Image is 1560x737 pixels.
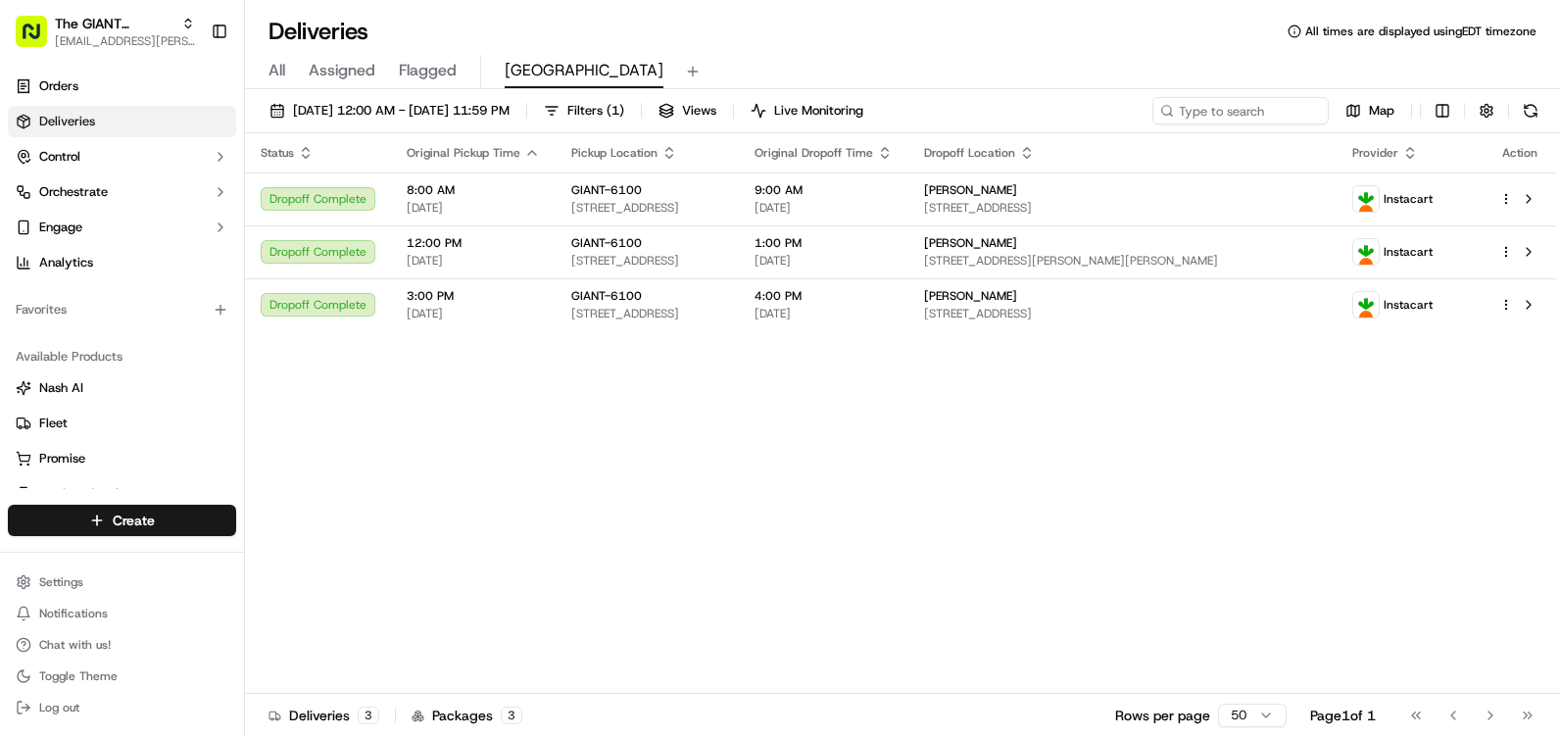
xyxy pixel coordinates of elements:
[51,126,353,147] input: Got a question? Start typing here...
[1352,145,1398,161] span: Provider
[8,141,236,172] button: Control
[268,16,368,47] h1: Deliveries
[505,59,663,82] span: [GEOGRAPHIC_DATA]
[755,288,893,304] span: 4:00 PM
[1305,24,1536,39] span: All times are displayed using EDT timezone
[8,176,236,208] button: Orchestrate
[39,284,150,304] span: Knowledge Base
[924,253,1321,269] span: [STREET_ADDRESS][PERSON_NAME][PERSON_NAME]
[1499,145,1540,161] div: Action
[39,113,95,130] span: Deliveries
[55,33,195,49] button: [EMAIL_ADDRESS][PERSON_NAME][DOMAIN_NAME]
[571,200,723,216] span: [STREET_ADDRESS]
[8,505,236,536] button: Create
[8,212,236,243] button: Engage
[1152,97,1329,124] input: Type to search
[8,694,236,721] button: Log out
[16,379,228,397] a: Nash AI
[113,511,155,530] span: Create
[309,59,375,82] span: Assigned
[16,415,228,432] a: Fleet
[138,331,237,347] a: Powered byPylon
[755,235,893,251] span: 1:00 PM
[571,235,642,251] span: GIANT-6100
[407,253,540,269] span: [DATE]
[924,200,1321,216] span: [STREET_ADDRESS]
[567,102,624,120] span: Filters
[399,59,457,82] span: Flagged
[39,606,108,621] span: Notifications
[8,568,236,596] button: Settings
[261,97,518,124] button: [DATE] 12:00 AM - [DATE] 11:59 PM
[407,182,540,198] span: 8:00 AM
[571,145,658,161] span: Pickup Location
[358,707,379,724] div: 3
[8,631,236,659] button: Chat with us!
[755,253,893,269] span: [DATE]
[195,332,237,347] span: Pylon
[8,443,236,474] button: Promise
[412,706,522,725] div: Packages
[501,707,522,724] div: 3
[8,294,236,325] div: Favorites
[1353,186,1379,212] img: profile_instacart_ahold_partner.png
[571,253,723,269] span: [STREET_ADDRESS]
[1353,292,1379,318] img: profile_instacart_ahold_partner.png
[924,182,1017,198] span: [PERSON_NAME]
[8,71,236,102] a: Orders
[8,663,236,690] button: Toggle Theme
[158,276,322,312] a: 💻API Documentation
[166,286,181,302] div: 💻
[12,276,158,312] a: 📗Knowledge Base
[20,78,357,110] p: Welcome 👋
[1310,706,1376,725] div: Page 1 of 1
[1115,706,1210,725] p: Rows per page
[67,207,248,222] div: We're available if you need us!
[924,306,1321,321] span: [STREET_ADDRESS]
[407,200,540,216] span: [DATE]
[39,668,118,684] span: Toggle Theme
[39,379,83,397] span: Nash AI
[755,200,893,216] span: [DATE]
[39,77,78,95] span: Orders
[16,450,228,467] a: Promise
[8,341,236,372] div: Available Products
[535,97,633,124] button: Filters(1)
[1353,239,1379,265] img: profile_instacart_ahold_partner.png
[742,97,872,124] button: Live Monitoring
[607,102,624,120] span: ( 1 )
[1337,97,1403,124] button: Map
[8,408,236,439] button: Fleet
[1384,191,1433,207] span: Instacart
[39,574,83,590] span: Settings
[55,14,173,33] span: The GIANT Company
[333,193,357,217] button: Start new chat
[261,145,294,161] span: Status
[924,145,1015,161] span: Dropoff Location
[571,288,642,304] span: GIANT-6100
[682,102,716,120] span: Views
[1384,297,1433,313] span: Instacart
[8,8,203,55] button: The GIANT Company[EMAIL_ADDRESS][PERSON_NAME][DOMAIN_NAME]
[755,145,873,161] span: Original Dropoff Time
[1517,97,1544,124] button: Refresh
[39,148,80,166] span: Control
[39,485,133,503] span: Product Catalog
[8,372,236,404] button: Nash AI
[20,286,35,302] div: 📗
[8,478,236,510] button: Product Catalog
[407,145,520,161] span: Original Pickup Time
[39,637,111,653] span: Chat with us!
[39,700,79,715] span: Log out
[571,182,642,198] span: GIANT-6100
[407,306,540,321] span: [DATE]
[8,600,236,627] button: Notifications
[407,235,540,251] span: 12:00 PM
[268,59,285,82] span: All
[16,485,228,503] a: Product Catalog
[650,97,725,124] button: Views
[293,102,510,120] span: [DATE] 12:00 AM - [DATE] 11:59 PM
[774,102,863,120] span: Live Monitoring
[1384,244,1433,260] span: Instacart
